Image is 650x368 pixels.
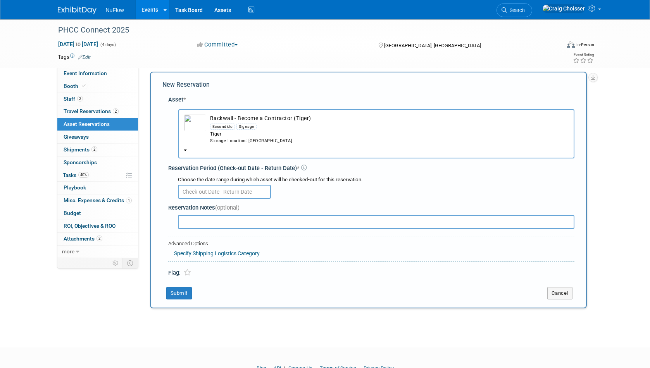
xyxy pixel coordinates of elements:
span: (4 days) [100,42,116,47]
span: Sponsorships [64,159,97,165]
td: Tags [58,53,91,61]
a: Asset Reservations [57,118,138,131]
a: Shipments2 [57,144,138,156]
div: Advanced Options [168,240,574,248]
a: Giveaways [57,131,138,143]
div: Reservation Notes [168,204,574,212]
div: Choose the date range during which asset will be checked-out for this reservation. [178,176,574,184]
div: Storage Location: [GEOGRAPHIC_DATA] [210,138,569,144]
td: Backwall - Become a Contractor (Tiger) [206,114,569,144]
button: Backwall - Become a Contractor (Tiger)EscondidoSignageTigerStorage Location: [GEOGRAPHIC_DATA] [178,109,574,158]
span: 2 [91,146,97,152]
a: Edit [78,55,91,60]
span: Budget [64,210,81,216]
div: Signage [236,124,257,130]
span: more [62,248,74,255]
button: Submit [166,287,192,299]
div: In-Person [576,42,594,48]
span: 2 [77,96,83,101]
span: Playbook [64,184,86,191]
span: Booth [64,83,87,89]
span: Shipments [64,146,97,153]
span: Event Information [64,70,107,76]
span: Giveaways [64,134,89,140]
span: 2 [113,108,119,114]
input: Check-out Date - Return Date [178,185,271,199]
span: Attachments [64,236,102,242]
a: Specify Shipping Logistics Category [174,250,260,256]
a: Booth [57,80,138,93]
a: Misc. Expenses & Credits1 [57,194,138,207]
span: to [74,41,82,47]
a: Playbook [57,182,138,194]
span: Asset Reservations [64,121,110,127]
td: Personalize Event Tab Strip [109,258,122,268]
img: Craig Choisser [542,4,585,13]
a: Staff2 [57,93,138,105]
span: Misc. Expenses & Credits [64,197,132,203]
span: NuFlow [106,7,124,13]
span: Travel Reservations [64,108,119,114]
a: Search [497,3,532,17]
a: Budget [57,207,138,220]
div: Asset [168,96,574,104]
a: Event Information [57,67,138,80]
span: Flag: [168,269,181,276]
div: Reservation Period (Check-out Date - Return Date) [168,164,574,172]
span: Tasks [63,172,89,178]
a: Tasks40% [57,169,138,182]
div: PHCC Connect 2025 [55,23,549,37]
span: Search [507,7,525,13]
div: Event Rating [573,53,594,57]
span: New Reservation [162,81,210,88]
a: ROI, Objectives & ROO [57,220,138,232]
button: Cancel [547,287,572,299]
img: Format-Inperson.png [567,41,575,48]
a: more [57,246,138,258]
span: 1 [126,198,132,203]
div: Event Format [515,40,595,52]
a: Sponsorships [57,156,138,169]
a: Attachments2 [57,233,138,245]
span: Staff [64,96,83,102]
div: Escondido [210,124,235,130]
span: 2 [97,236,102,241]
span: 40% [78,172,89,178]
a: Travel Reservations2 [57,105,138,118]
td: Toggle Event Tabs [122,258,138,268]
span: (optional) [215,204,240,211]
span: [DATE] [DATE] [58,41,98,48]
i: Booth reservation complete [82,84,86,88]
span: [GEOGRAPHIC_DATA], [GEOGRAPHIC_DATA] [384,43,481,48]
img: ExhibitDay [58,7,97,14]
span: ROI, Objectives & ROO [64,223,116,229]
div: Tiger [210,131,569,138]
button: Committed [195,41,241,49]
